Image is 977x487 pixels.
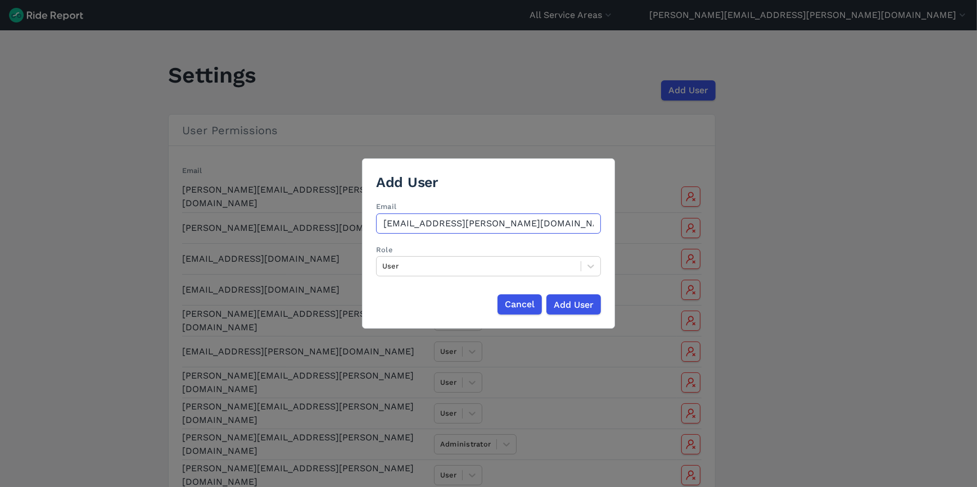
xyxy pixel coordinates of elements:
[376,213,601,234] input: iona@sunnycity.gov
[505,298,535,311] span: Cancel
[376,201,601,212] label: Email
[546,294,601,315] input: Add User
[376,245,392,254] label: Role
[376,172,601,192] h3: Add User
